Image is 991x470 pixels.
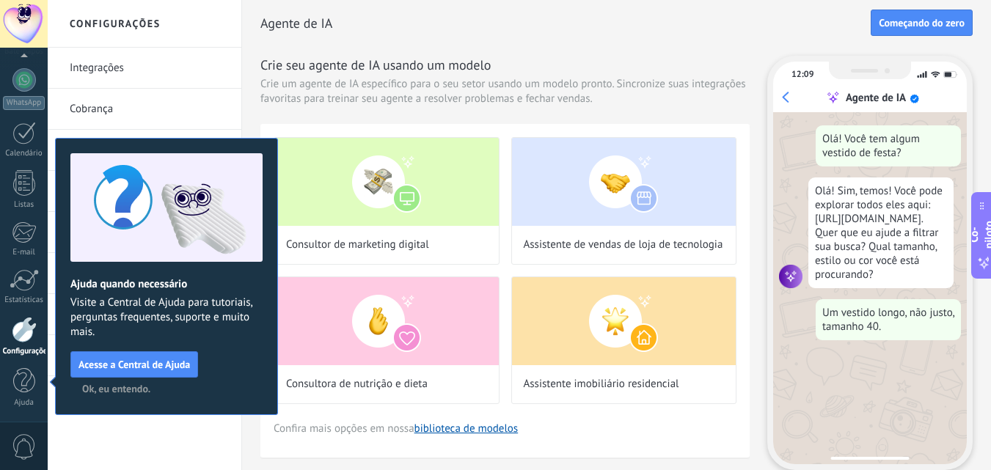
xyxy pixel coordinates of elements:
font: Cobrança [70,102,113,116]
a: Integrações [70,48,227,89]
a: Configurações gerais [70,130,227,171]
li: Integrações [48,48,241,89]
font: Começando do zero [879,16,965,29]
font: Configurações [3,346,51,356]
font: Integrações [70,61,124,75]
font: Acesse a Central de Ajuda [78,358,190,371]
button: Acesse a Central de Ajuda [70,351,198,378]
font: Configurações [70,17,161,30]
font: Calendário [5,148,42,158]
font: Confira mais opções em nossa [274,422,414,436]
font: WhatsApp [7,98,41,108]
font: Assistente de vendas de loja de tecnologia [524,238,723,251]
font: Um vestido longo, não justo, tamanho 40. [822,306,954,334]
img: Consultor de marketing digital [274,138,499,226]
font: Crie um agente de IA específico para o seu setor usando um modelo pronto. Sincronize suas integra... [260,77,746,106]
img: Assistente imobiliário residencial [512,277,736,365]
font: Olá! Sim, temos! Você pode explorar todos eles aqui: [URL][DOMAIN_NAME]. Quer que eu ajude a filt... [815,184,943,282]
font: Consultora de nutrição e dieta [286,377,428,391]
font: Listas [14,199,34,210]
li: Cobrança [48,89,241,130]
font: 12:09 [791,69,813,80]
a: Cobrança [70,89,227,130]
font: Crie seu agente de IA usando um modelo [260,56,491,73]
img: Assistente de vendas de loja de tecnologia [512,138,736,226]
li: Configurações gerais [48,130,241,171]
font: E-mail [12,247,34,257]
font: Ajuda [14,397,34,408]
font: biblioteca de modelos [414,422,519,436]
button: Ok, eu entendo. [76,378,157,400]
font: Agente de IA [260,15,332,32]
font: Visite a Central de Ajuda para tutoriais, perguntas frequentes, suporte e muito mais. [70,295,252,339]
font: Olá! Você tem algum vestido de festa? [822,132,920,160]
font: Ajuda quando necessário [70,277,187,291]
font: Assistente imobiliário residencial [524,377,679,391]
font: Agente de IA [846,91,906,105]
li: Fontes de conhecimento de IA [48,376,241,416]
img: ícone do agente [779,265,802,288]
img: Consultora de nutrição e dieta [274,277,499,365]
font: Consultor de marketing digital [286,238,429,251]
button: Começando do zero [871,10,973,36]
font: Ok, eu entendo. [82,382,150,395]
font: Estatísticas [4,295,43,305]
